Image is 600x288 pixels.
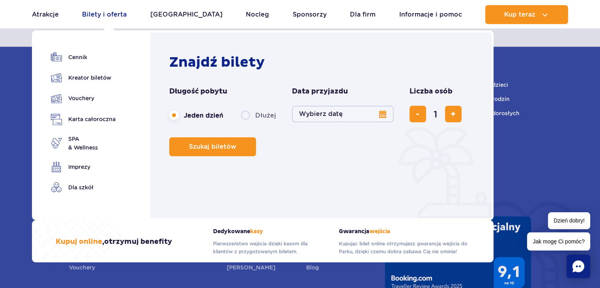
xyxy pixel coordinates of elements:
button: Wybierz datę [292,106,394,122]
span: Długość pobytu [169,87,227,96]
a: Atrakcje [32,5,59,24]
a: Vouchery [51,93,116,104]
span: Jak mogę Ci pomóc? [527,232,590,251]
span: SPA & Wellness [68,135,98,152]
span: Liczba osób [409,87,452,96]
span: wejścia [369,228,390,235]
a: Imprezy [51,161,116,172]
span: Dzień dobry! [548,212,590,229]
a: Sponsorzy [293,5,327,24]
span: Data przyjazdu [292,87,348,96]
button: Szukaj biletów [169,137,256,156]
label: Dłużej [241,107,276,123]
span: kasy [250,228,263,235]
a: Kreator biletów [51,72,116,83]
form: Planowanie wizyty w Park of Poland [169,87,477,156]
div: Chat [566,254,590,278]
label: Jeden dzień [169,107,223,123]
p: Kupując bilet online otrzymujesz gwarancję wejścia do Parku, dzięki czemu dobra zabawa Cię nie om... [339,240,470,256]
h2: Znajdź bilety [169,54,477,71]
a: Dla firm [350,5,376,24]
a: Karta całoroczna [51,114,116,125]
span: Kup teraz [504,11,535,18]
a: Nocleg [246,5,269,24]
input: liczba biletów [426,105,445,123]
a: Informacje i pomoc [399,5,462,24]
a: Bilety i oferta [82,5,127,24]
a: [GEOGRAPHIC_DATA] [150,5,222,24]
strong: Dedykowane [213,228,327,235]
a: SPA& Wellness [51,135,116,152]
span: Kupuj online [56,237,102,246]
a: Dla szkół [51,182,116,193]
span: Szukaj biletów [189,143,236,150]
h3: , otrzymuj benefity [56,237,172,247]
strong: Gwarancja [339,228,470,235]
p: Pierwszeństwo wejścia dzięki kasom dla klientów z przygotowanym biletem. [213,240,327,256]
button: dodaj bilet [445,106,462,122]
button: Kup teraz [485,5,568,24]
a: Cennik [51,52,116,63]
button: usuń bilet [409,106,426,122]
